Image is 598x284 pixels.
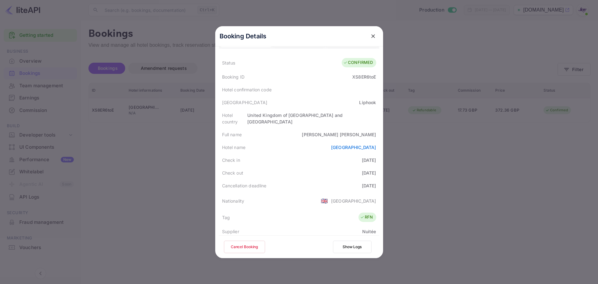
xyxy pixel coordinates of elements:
div: [GEOGRAPHIC_DATA] [331,198,376,204]
div: Supplier [222,228,239,235]
div: Nationality [222,198,244,204]
button: Show Logs [333,241,372,253]
div: Full name [222,131,242,138]
div: Liphook [359,99,376,106]
div: [DATE] [362,182,376,189]
div: Status [222,60,235,66]
div: [DATE] [362,170,376,176]
div: CONFIRMED [343,60,373,66]
div: Hotel country [222,112,248,125]
button: Cancel Booking [224,241,265,253]
div: Cancellation deadline [222,182,267,189]
div: [GEOGRAPHIC_DATA] [222,99,268,106]
span: United States [321,195,328,206]
div: Check in [222,157,240,163]
div: Check out [222,170,243,176]
button: close [368,31,379,42]
div: Booking ID [222,74,245,80]
div: United Kingdom of [GEOGRAPHIC_DATA] and [GEOGRAPHIC_DATA] [247,112,376,125]
div: XS8ER6toE [352,74,376,80]
div: Tag [222,214,230,221]
div: [PERSON_NAME] [PERSON_NAME] [302,131,376,138]
p: Booking Details [220,31,267,41]
div: RFN [360,214,373,220]
div: Nuitée [362,228,376,235]
div: Hotel confirmation code [222,86,272,93]
div: Hotel name [222,144,246,151]
div: [DATE] [362,157,376,163]
a: [GEOGRAPHIC_DATA] [331,145,376,150]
